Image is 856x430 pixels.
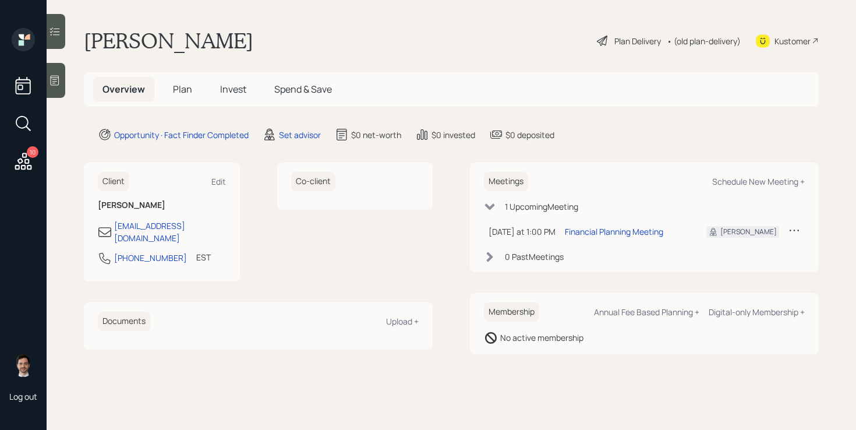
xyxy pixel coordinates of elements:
div: Opportunity · Fact Finder Completed [114,129,249,141]
div: • (old plan-delivery) [667,35,741,47]
div: $0 invested [431,129,475,141]
h6: Documents [98,312,150,331]
div: No active membership [500,332,583,344]
div: Annual Fee Based Planning + [594,306,699,318]
div: Edit [211,176,226,187]
div: Financial Planning Meeting [565,225,663,238]
div: [PERSON_NAME] [720,227,777,237]
div: 1 Upcoming Meeting [505,200,578,213]
div: Set advisor [279,129,321,141]
div: 0 Past Meeting s [505,251,564,263]
div: $0 net-worth [351,129,401,141]
div: Plan Delivery [614,35,661,47]
h6: Client [98,172,129,191]
img: jonah-coleman-headshot.png [12,354,35,377]
h6: [PERSON_NAME] [98,200,226,210]
div: Log out [9,391,37,402]
div: Upload + [386,316,419,327]
h6: Membership [484,302,539,322]
h1: [PERSON_NAME] [84,28,253,54]
div: [DATE] at 1:00 PM [489,225,556,238]
div: Kustomer [774,35,811,47]
div: 10 [27,146,38,158]
span: Plan [173,83,192,96]
div: [EMAIL_ADDRESS][DOMAIN_NAME] [114,220,226,244]
h6: Meetings [484,172,528,191]
div: Schedule New Meeting + [712,176,805,187]
span: Spend & Save [274,83,332,96]
h6: Co-client [291,172,335,191]
div: $0 deposited [505,129,554,141]
div: [PHONE_NUMBER] [114,252,187,264]
div: EST [196,251,211,263]
div: Digital-only Membership + [709,306,805,318]
span: Overview [102,83,145,96]
span: Invest [220,83,246,96]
